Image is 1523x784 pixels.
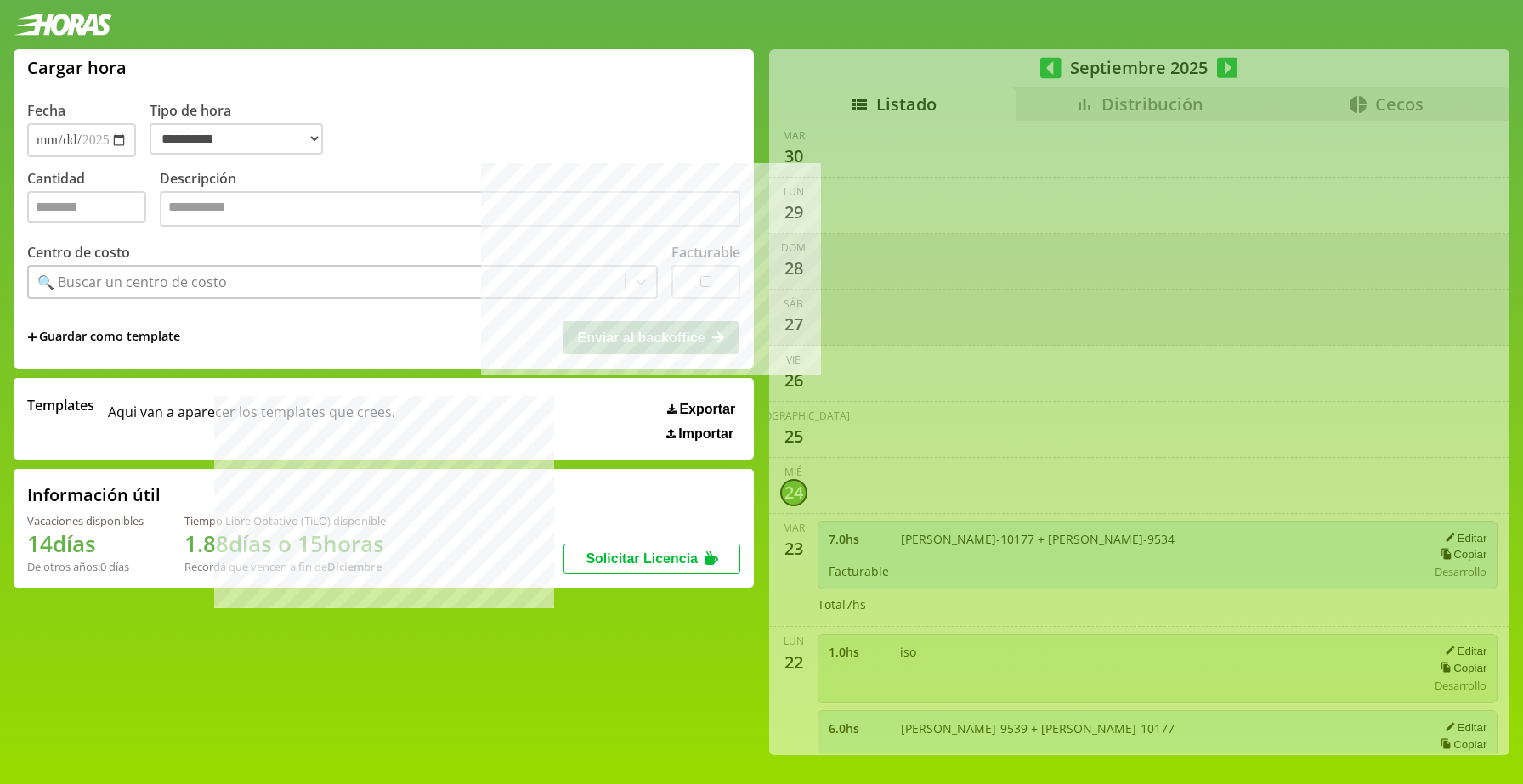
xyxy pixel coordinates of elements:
label: Facturable [671,243,740,262]
input: Cantidad [27,191,146,223]
div: Recordá que vencen a fin de [184,559,386,574]
img: logotipo [14,14,112,36]
span: +Guardar como template [27,328,180,347]
button: Solicitar Licencia [563,544,740,574]
h1: 14 días [27,528,144,559]
label: Descripción [160,169,740,231]
span: Solicitar Licencia [586,551,698,566]
select: Tipo de hora [150,123,323,155]
button: Exportar [662,401,740,418]
label: Fecha [27,101,65,120]
div: Tiempo Libre Optativo (TiLO) disponible [184,513,386,528]
h2: Información útil [27,483,161,506]
span: Importar [678,426,733,442]
textarea: Descripción [160,191,740,227]
div: De otros años: 0 días [27,559,144,574]
b: Diciembre [327,559,382,574]
div: 🔍 Buscar un centro de costo [37,273,227,291]
h1: 1.88 días o 15 horas [184,528,386,559]
span: Templates [27,396,94,415]
span: Aqui van a aparecer los templates que crees. [108,396,395,442]
div: Vacaciones disponibles [27,513,144,528]
span: + [27,328,37,347]
label: Cantidad [27,169,160,231]
label: Tipo de hora [150,101,337,157]
span: Exportar [679,402,735,417]
h1: Cargar hora [27,56,127,79]
label: Centro de costo [27,243,130,262]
